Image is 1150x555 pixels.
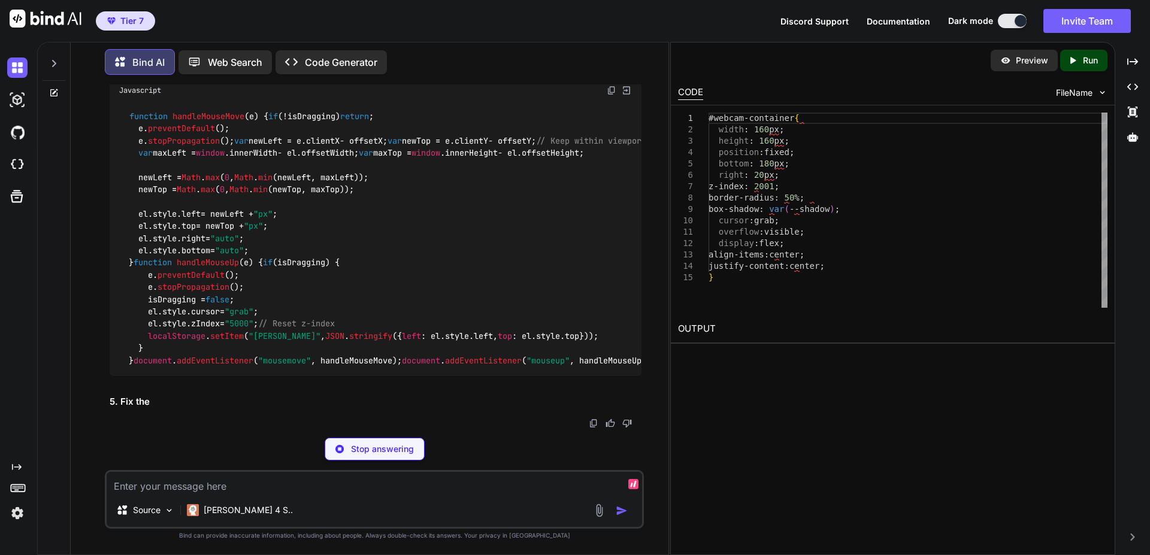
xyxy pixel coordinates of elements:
[325,330,344,341] span: JSON
[769,250,800,259] span: center
[678,169,693,181] div: 6
[769,125,779,134] span: px
[678,147,693,158] div: 4
[244,257,249,268] span: e
[340,111,369,122] span: return
[709,181,713,191] span: z
[719,181,744,191] span: index
[794,113,799,123] span: {
[191,319,220,329] span: zIndex
[799,227,804,236] span: ;
[158,269,225,280] span: preventDefault
[759,227,764,236] span: :
[749,136,753,145] span: :
[225,172,229,183] span: 0
[779,238,784,248] span: ;
[263,257,273,268] span: if
[536,330,560,341] span: style
[744,181,749,191] span: :
[181,221,196,232] span: top
[153,233,177,244] span: style
[244,221,263,232] span: "px"
[678,135,693,147] div: 3
[498,330,512,341] span: top
[719,147,759,157] span: position
[164,505,174,515] img: Pick Models
[719,136,749,145] span: height
[754,181,774,191] span: 2001
[592,504,606,517] img: attachment
[1043,9,1131,33] button: Invite Team
[709,204,724,214] span: box
[744,125,749,134] span: :
[1083,54,1098,66] p: Run
[1056,87,1092,99] span: FileName
[744,170,749,180] span: :
[799,204,830,214] span: shadow
[678,272,693,283] div: 15
[867,16,930,26] span: Documentation
[709,250,734,259] span: align
[402,330,421,341] span: left
[759,159,774,168] span: 180
[744,261,749,271] span: -
[215,245,244,256] span: "auto"
[678,238,693,249] div: 12
[784,193,794,202] span: 50
[678,113,693,124] div: 1
[819,261,824,271] span: ;
[258,172,273,183] span: min
[411,147,440,158] span: window
[799,250,804,259] span: ;
[10,10,81,28] img: Bind AI
[744,193,774,202] span: radius
[181,245,210,256] span: bottom
[606,418,615,428] img: like
[196,147,225,158] span: window
[205,172,220,183] span: max
[789,204,800,214] span: --
[526,355,570,366] span: "mouseup"
[709,261,744,271] span: justify
[948,15,993,27] span: Dark mode
[7,122,28,142] img: githubDark
[719,159,749,168] span: bottom
[1097,87,1107,98] img: chevron down
[305,55,377,69] p: Code Generator
[96,11,155,31] button: premiumTier 7
[172,111,244,122] span: handleMouseMove
[119,110,680,367] code: ( ) { (!isDragging) ; e. (); e. (); newLeft = e. - offsetX; newTop = e. - offsetY; maxLeft = . - ...
[565,330,579,341] span: top
[181,208,201,219] span: left
[177,184,196,195] span: Math
[780,16,849,26] span: Discord Support
[225,306,253,317] span: "grab"
[774,216,779,225] span: ;
[134,355,172,366] span: document
[229,147,277,158] span: innerWidth
[445,330,469,341] span: style
[536,135,680,146] span: // Keep within viewport bounds
[234,135,249,146] span: var
[110,395,641,409] h2: 5. Fix the
[759,136,774,145] span: 160
[177,355,253,366] span: addEventListener
[210,233,239,244] span: "auto"
[744,113,749,123] span: -
[678,260,693,272] div: 14
[764,227,799,236] span: visible
[764,147,789,157] span: fixed
[749,159,753,168] span: :
[784,204,789,214] span: (
[784,136,789,145] span: ;
[754,170,764,180] span: 20
[789,261,820,271] span: center
[754,216,774,225] span: grab
[204,504,293,516] p: [PERSON_NAME] 4 S..
[522,147,579,158] span: offsetHeight
[719,216,749,225] span: cursor
[105,531,644,540] p: Bind can provide inaccurate information, including about people. Always double-check its answers....
[132,55,165,69] p: Bind AI
[749,216,753,225] span: :
[181,172,201,183] span: Math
